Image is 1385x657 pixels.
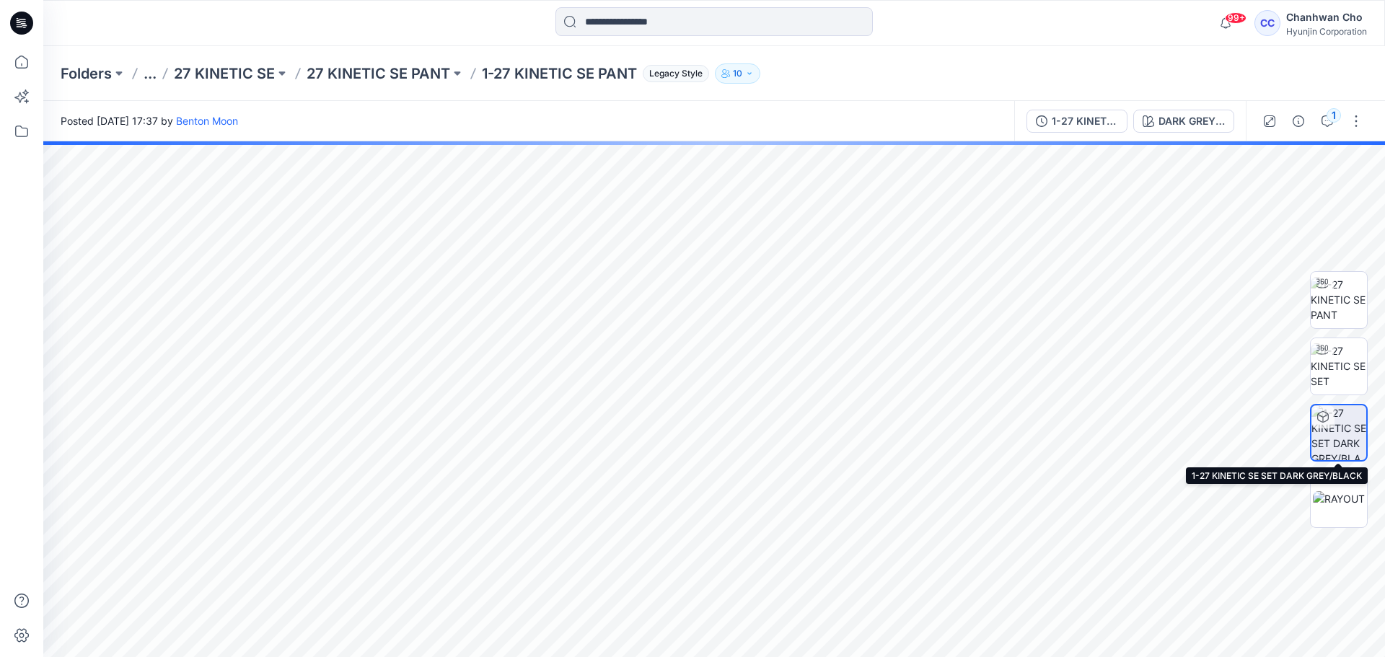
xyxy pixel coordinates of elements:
[174,63,275,84] a: 27 KINETIC SE
[1311,343,1367,389] img: 1-27 KINETIC SE SET
[1311,277,1367,322] img: 1-27 KINETIC SE PANT
[61,63,112,84] a: Folders
[1133,110,1234,133] button: DARK GREY/BLACK
[715,63,760,84] button: 10
[1311,405,1366,460] img: 1-27 KINETIC SE SET DARK GREY/BLACK
[1254,10,1280,36] div: CC
[61,113,238,128] span: Posted [DATE] 17:37 by
[1316,110,1339,133] button: 1
[643,65,709,82] span: Legacy Style
[176,115,238,127] a: Benton Moon
[307,63,450,84] a: 27 KINETIC SE PANT
[637,63,709,84] button: Legacy Style
[144,63,157,84] button: ...
[482,63,637,84] p: 1-27 KINETIC SE PANT
[1026,110,1127,133] button: 1-27 KINETIC SE SET
[1287,110,1310,133] button: Details
[1225,12,1246,24] span: 99+
[1327,108,1341,123] div: 1
[1052,113,1118,129] div: 1-27 KINETIC SE SET
[1286,9,1367,26] div: Chanhwan Cho
[1158,113,1225,129] div: DARK GREY/BLACK
[1313,491,1365,506] img: RAYOUT
[1286,26,1367,37] div: Hyunjin Corporation
[733,66,742,81] p: 10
